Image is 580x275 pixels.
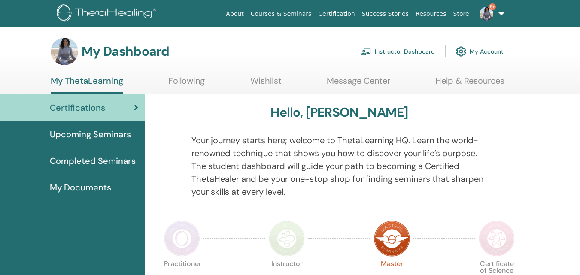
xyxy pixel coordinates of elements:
[50,128,131,141] span: Upcoming Seminars
[50,181,111,194] span: My Documents
[480,7,493,21] img: default.jpg
[82,44,169,59] h3: My Dashboard
[247,6,315,22] a: Courses & Seminars
[164,221,200,257] img: Practitioner
[270,105,408,120] h3: Hello, [PERSON_NAME]
[361,42,435,61] a: Instructor Dashboard
[361,48,371,55] img: chalkboard-teacher.svg
[456,44,466,59] img: cog.svg
[450,6,473,22] a: Store
[191,134,487,198] p: Your journey starts here; welcome to ThetaLearning HQ. Learn the world-renowned technique that sh...
[51,38,78,65] img: default.jpg
[222,6,247,22] a: About
[435,76,504,92] a: Help & Resources
[327,76,390,92] a: Message Center
[489,3,496,10] span: 9+
[456,42,504,61] a: My Account
[479,221,515,257] img: Certificate of Science
[412,6,450,22] a: Resources
[50,101,105,114] span: Certifications
[57,4,159,24] img: logo.png
[250,76,282,92] a: Wishlist
[374,221,410,257] img: Master
[269,221,305,257] img: Instructor
[315,6,358,22] a: Certification
[51,76,123,94] a: My ThetaLearning
[168,76,205,92] a: Following
[50,154,136,167] span: Completed Seminars
[358,6,412,22] a: Success Stories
